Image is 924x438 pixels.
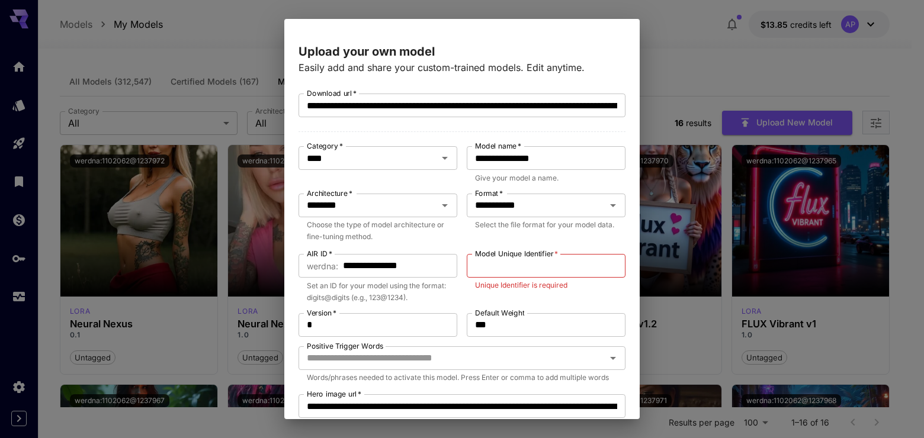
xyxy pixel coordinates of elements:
button: Open [605,197,621,214]
label: Version [307,308,336,318]
label: Default Weight [475,308,524,318]
p: Select the file format for your model data. [475,219,617,231]
label: Category [307,141,343,151]
label: Model name [475,141,521,151]
p: Choose the type of model architecture or fine-tuning method. [307,219,449,243]
p: Upload your own model [299,43,625,60]
label: AIR ID [307,249,332,259]
p: Easily add and share your custom-trained models. Edit anytime. [299,60,625,75]
label: Hero image url [307,389,361,399]
button: Open [605,350,621,366]
p: Words/phrases needed to activate this model. Press Enter or comma to add multiple words [307,372,617,384]
p: Give your model a name. [475,172,617,184]
p: Set an ID for your model using the format: digits@digits (e.g., 123@1234). [307,280,449,304]
p: Unique Identifier is required [475,279,617,291]
button: Open [437,197,453,214]
label: Model Unique Identifier [475,249,558,259]
label: Download url [307,88,357,98]
span: werdna : [307,259,338,273]
label: Format [475,188,503,198]
button: Open [437,150,453,166]
label: Positive Trigger Words [307,341,383,351]
label: Architecture [307,188,352,198]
